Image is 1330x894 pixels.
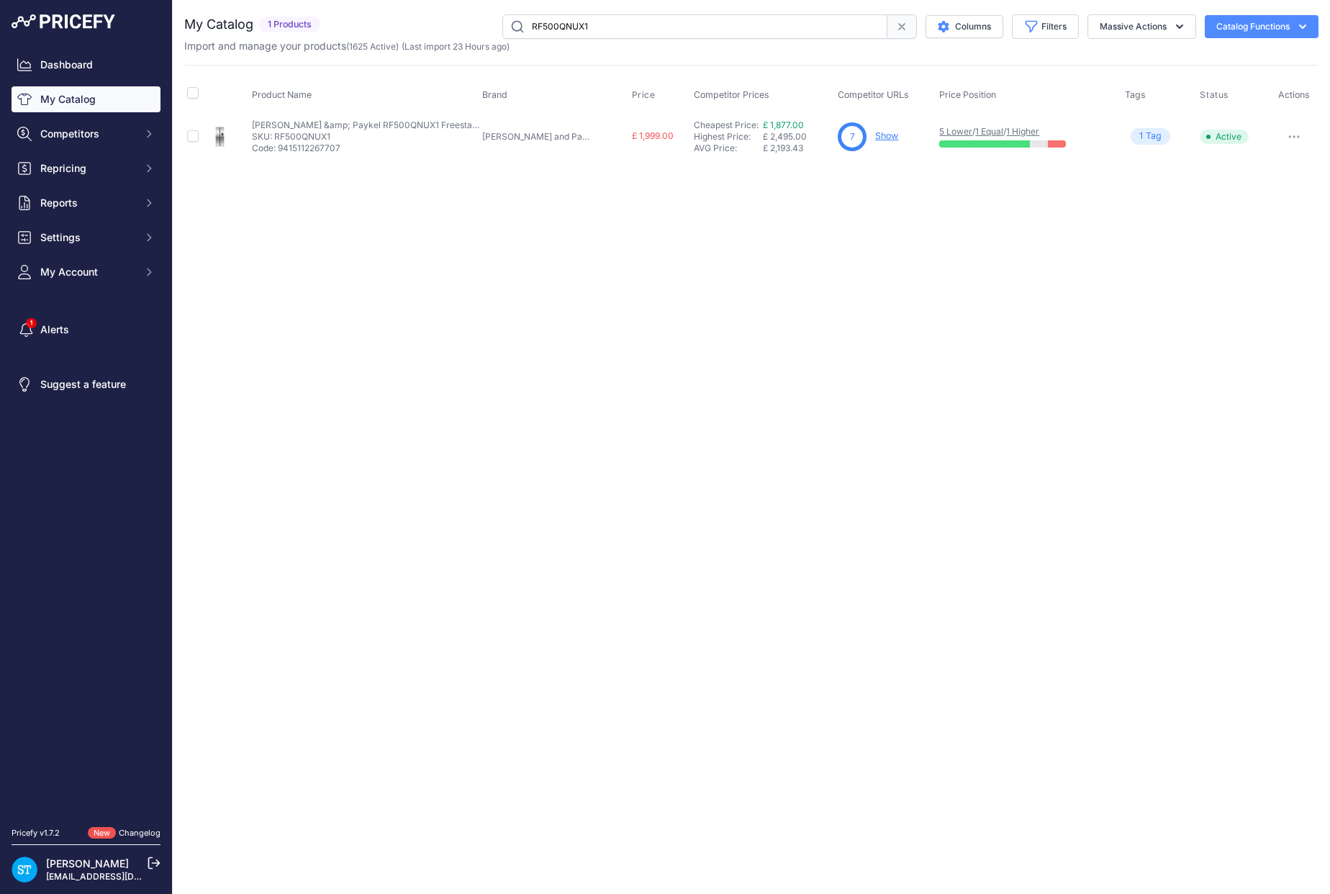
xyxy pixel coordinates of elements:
input: Search [502,14,887,39]
span: Settings [40,230,135,245]
span: My Account [40,265,135,279]
span: Competitor Prices [694,89,769,100]
p: Import and manage your products [184,39,510,53]
span: Brand [482,89,507,100]
p: / / [939,126,1110,137]
button: My Account [12,259,160,285]
button: Settings [12,225,160,250]
span: New [88,827,116,839]
button: Filters [1012,14,1079,39]
button: Price [632,89,659,101]
span: Price Position [939,89,996,100]
button: Massive Actions [1087,14,1196,39]
h2: My Catalog [184,14,253,35]
button: Competitors [12,121,160,147]
span: Repricing [40,161,135,176]
a: Changelog [119,828,160,838]
span: Competitor URLs [838,89,909,100]
span: (Last import 23 Hours ago) [402,41,510,52]
span: 7 [850,130,855,143]
button: Catalog Functions [1205,15,1318,38]
span: Tag [1131,128,1170,145]
button: Reports [12,190,160,216]
span: 1 Products [259,17,320,33]
span: Price [632,89,656,101]
button: Repricing [12,155,160,181]
span: Actions [1278,89,1310,100]
span: Reports [40,196,135,210]
span: £ 2,495.00 [763,131,807,142]
nav: Sidebar [12,52,160,810]
span: Tags [1125,89,1146,100]
div: £ 2,193.43 [763,143,832,154]
a: Alerts [12,317,160,343]
span: Active [1200,130,1249,144]
span: £ 1,999.00 [632,130,674,141]
p: [PERSON_NAME] &amp; Paykel RF500QNUX1 Freestanding Quad Door Fridge Freezer [252,119,482,131]
button: Columns [926,15,1003,38]
a: 1625 Active [349,41,396,52]
a: 5 Lower [939,126,972,137]
div: Pricefy v1.7.2 [12,827,60,839]
span: Product Name [252,89,312,100]
p: Code: 9415112267707 [252,143,482,154]
a: 1 Equal [975,126,1003,137]
span: Status [1200,89,1229,101]
a: 1 Higher [1006,126,1039,137]
button: Status [1200,89,1231,101]
a: Suggest a feature [12,371,160,397]
a: Cheapest Price: [694,119,759,130]
a: [EMAIL_ADDRESS][DOMAIN_NAME] [46,871,196,882]
a: [PERSON_NAME] [46,857,129,870]
a: £ 1,877.00 [763,119,804,130]
span: 1 [1139,130,1143,143]
span: Competitors [40,127,135,141]
p: SKU: RF500QNUX1 [252,131,482,143]
img: Pricefy Logo [12,14,115,29]
span: ( ) [346,41,399,52]
p: [PERSON_NAME] and Paykel [482,131,590,143]
div: AVG Price: [694,143,763,154]
a: Dashboard [12,52,160,78]
div: Highest Price: [694,131,763,143]
a: My Catalog [12,86,160,112]
a: Show [875,130,898,141]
